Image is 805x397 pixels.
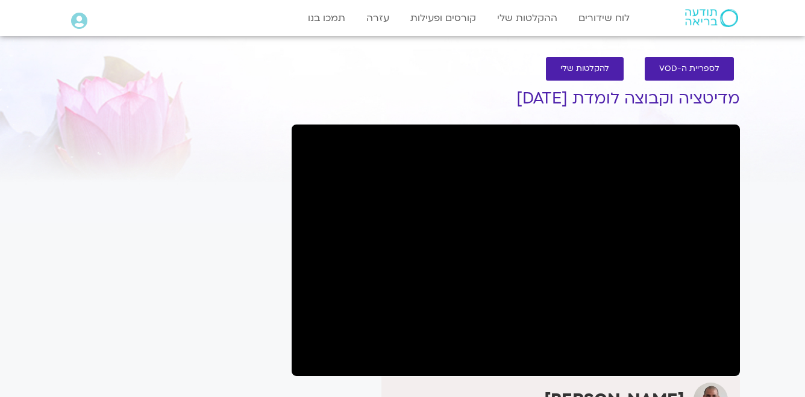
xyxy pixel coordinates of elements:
[659,64,719,73] span: לספריית ה-VOD
[302,7,351,29] a: תמכו בנו
[645,57,734,81] a: לספריית ה-VOD
[360,7,395,29] a: עזרה
[404,7,482,29] a: קורסים ופעילות
[572,7,636,29] a: לוח שידורים
[292,90,740,108] h1: מדיטציה וקבוצה לומדת [DATE]
[560,64,609,73] span: להקלטות שלי
[491,7,563,29] a: ההקלטות שלי
[685,9,738,27] img: תודעה בריאה
[546,57,624,81] a: להקלטות שלי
